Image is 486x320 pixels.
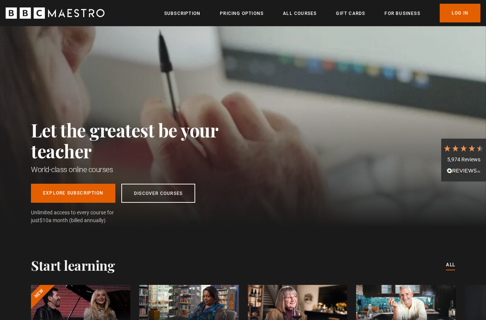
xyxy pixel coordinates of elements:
h1: World-class online courses [31,164,251,175]
a: All [446,261,455,269]
a: Subscription [164,10,200,17]
h2: Let the greatest be your teacher [31,119,251,161]
a: All Courses [283,10,317,17]
a: Pricing Options [220,10,264,17]
a: Discover Courses [121,184,195,203]
nav: Primary [164,4,480,22]
span: $10 [40,217,49,223]
a: Gift Cards [336,10,365,17]
a: For business [384,10,420,17]
svg: BBC Maestro [6,7,105,19]
h2: Start learning [31,257,115,273]
a: Log In [440,4,480,22]
div: 5,974 ReviewsRead All Reviews [441,139,486,182]
img: REVIEWS.io [447,168,480,173]
a: Explore Subscription [31,184,115,203]
div: 4.7 Stars [443,144,484,152]
div: Read All Reviews [443,167,484,176]
div: 5,974 Reviews [443,156,484,164]
span: Unlimited access to every course for just a month (billed annually) [31,209,132,224]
